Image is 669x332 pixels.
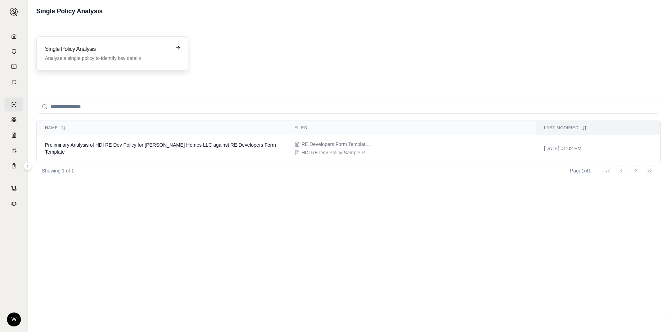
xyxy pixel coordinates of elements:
img: Expand sidebar [10,8,18,16]
a: Chat [5,75,23,89]
td: [DATE] 01:02 PM [536,135,660,162]
a: Legal Search Engine [5,196,23,210]
button: Expand sidebar [7,5,21,19]
div: W [7,312,21,326]
a: Policy Comparisons [5,113,23,127]
a: Claim Coverage [5,128,23,142]
div: Page 1 of 1 [570,167,591,174]
a: Single Policy [5,98,23,111]
a: Custom Report [5,144,23,157]
h3: Single Policy Analysis [45,45,170,53]
a: Prompt Library [5,60,23,74]
a: Documents Vault [5,45,23,59]
th: Files [286,121,536,135]
a: Coverage Table [5,159,23,173]
a: Contract Analysis [5,181,23,195]
span: HDI RE Dev Policy Sample.PDF [301,149,371,156]
div: Last modified [544,125,652,131]
a: Home [5,29,23,43]
p: Showing 1 of 1 [42,167,74,174]
p: Analyze a single policy to identify key details [45,55,170,62]
div: Name [45,125,278,131]
span: Preliminary Analysis of HDI RE Dev Policy for Loudermilk Homes LLC against RE Developers Form Tem... [45,142,276,155]
button: Expand sidebar [24,162,32,170]
span: RE Developers Form Template.xlsx [301,141,371,148]
h1: Single Policy Analysis [36,6,102,16]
